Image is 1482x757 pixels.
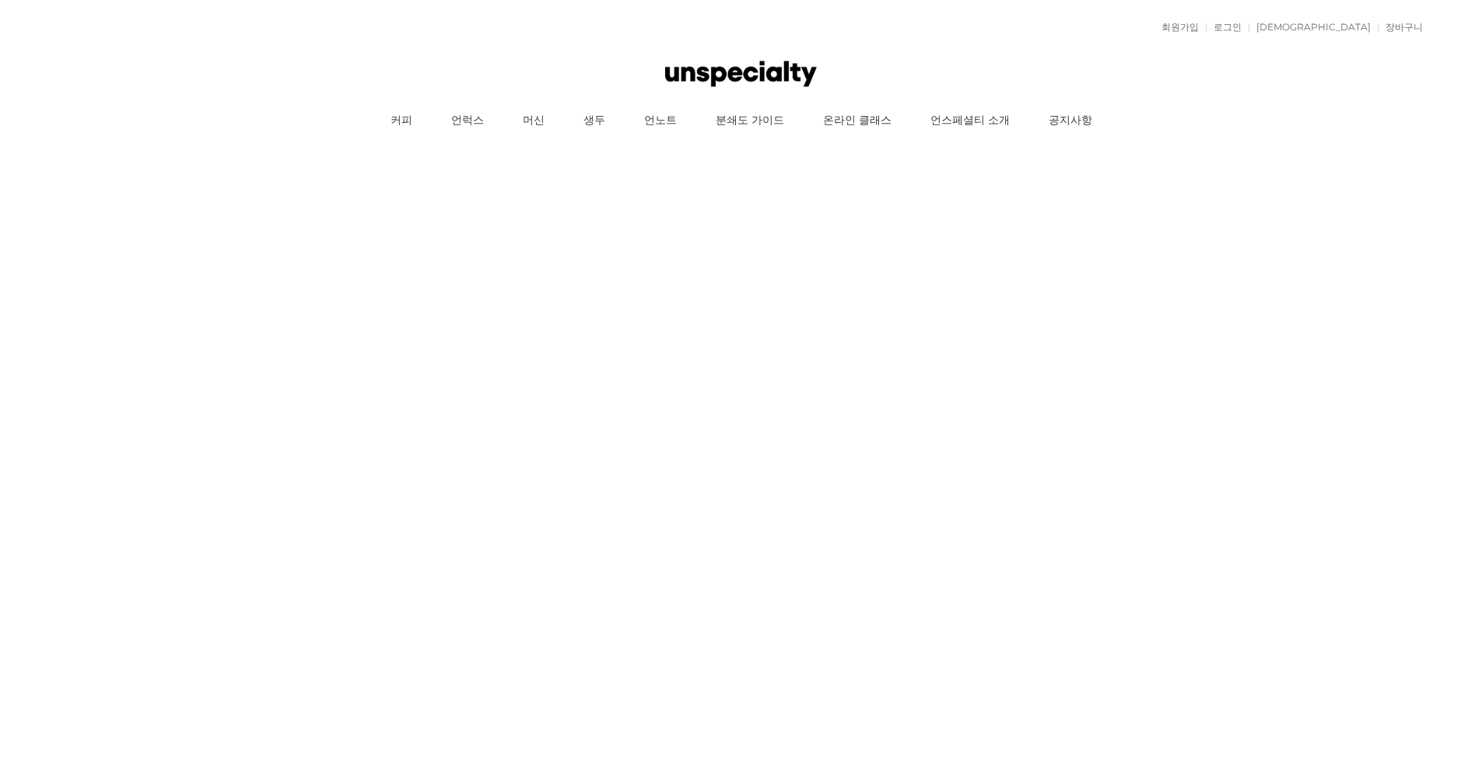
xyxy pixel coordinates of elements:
a: 로그인 [1211,23,1245,32]
a: 커피 [384,101,443,140]
a: [DEMOGRAPHIC_DATA] [1252,23,1374,32]
a: 언스페셜티 소개 [906,101,1018,140]
a: 언럭스 [443,101,513,140]
a: 장바구니 [1381,23,1423,32]
a: 머신 [513,101,572,140]
a: 언노트 [631,101,700,140]
img: 언스페셜티 몰 [665,51,816,97]
a: 공지사항 [1018,101,1098,140]
a: 온라인 클래스 [803,101,906,140]
a: 분쇄도 가이드 [700,101,803,140]
a: 회원가입 [1162,23,1204,32]
a: 생두 [572,101,631,140]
